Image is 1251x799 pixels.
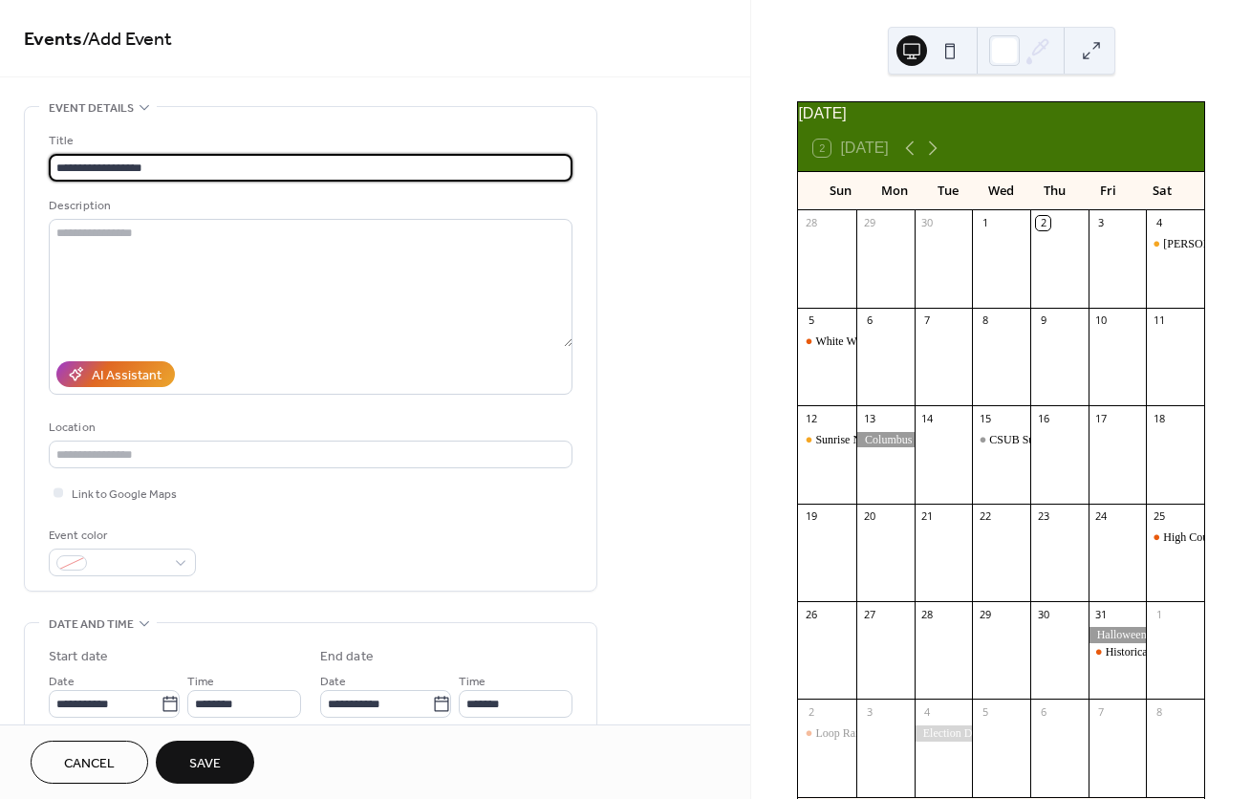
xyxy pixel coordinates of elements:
div: 8 [978,313,992,328]
div: Mon [867,172,920,210]
div: 28 [804,216,818,230]
div: 7 [1094,704,1109,719]
span: Time [459,672,485,692]
div: 2 [804,704,818,719]
div: 30 [1036,607,1050,621]
div: 17 [1094,411,1109,425]
div: 19 [804,509,818,524]
div: 27 [862,607,876,621]
div: Event color [49,526,192,546]
div: 8 [1152,704,1166,719]
span: Event details [49,98,134,119]
a: Events [24,21,82,58]
div: CSUB Sustainability Carnival & Resource Fair [972,432,1030,448]
div: 30 [920,216,935,230]
span: Date [49,672,75,692]
div: 1 [1152,607,1166,621]
div: Historical Society Cross Ranch Tour [1089,644,1147,660]
button: Save [156,741,254,784]
div: 5 [804,313,818,328]
div: Fri [1082,172,1135,210]
div: 29 [978,607,992,621]
div: End date [320,647,374,667]
div: Tue [921,172,975,210]
div: White Wolf Hike [798,334,856,350]
div: 6 [862,313,876,328]
div: 28 [920,607,935,621]
div: Sun [813,172,867,210]
div: Start date [49,647,108,667]
div: High Country Private Hike [1146,529,1204,546]
div: 31 [1094,607,1109,621]
div: 24 [1094,509,1109,524]
div: 10 [1094,313,1109,328]
span: Save [189,754,221,774]
div: 15 [978,411,992,425]
div: [DATE] [798,102,1204,125]
div: Sat [1135,172,1189,210]
div: Location [49,418,569,438]
div: AI Assistant [92,366,162,386]
div: 4 [1152,216,1166,230]
div: Sunrise Nature Walk - Reservoir #2 [815,432,979,448]
div: Halloween [1089,627,1147,643]
div: 9 [1036,313,1050,328]
div: Thu [1028,172,1082,210]
button: AI Assistant [56,361,175,387]
div: 23 [1036,509,1050,524]
div: 21 [920,509,935,524]
span: Cancel [64,754,115,774]
span: Date [320,672,346,692]
div: Title [49,131,569,151]
div: 22 [978,509,992,524]
div: 14 [920,411,935,425]
div: 29 [862,216,876,230]
div: 3 [1094,216,1109,230]
div: Wed [975,172,1028,210]
div: 12 [804,411,818,425]
span: Time [187,672,214,692]
div: White Wolf Hike [815,334,894,350]
div: 1 [978,216,992,230]
div: 6 [1036,704,1050,719]
div: 26 [804,607,818,621]
span: Date and time [49,615,134,635]
div: 3 [862,704,876,719]
div: 20 [862,509,876,524]
div: 7 [920,313,935,328]
div: CSUB Sustainability [DATE] & Resource Fair [989,432,1203,448]
div: Description [49,196,569,216]
div: Loop Ranch Hike on the [PERSON_NAME] and [PERSON_NAME] Preserve [815,725,1177,742]
div: Election Day [915,725,973,742]
div: Loop Ranch Hike on the Frank and Joan Randall Tehachapi Preserve [798,725,856,742]
div: Columbus Day [856,432,915,448]
div: 16 [1036,411,1050,425]
div: 18 [1152,411,1166,425]
div: 25 [1152,509,1166,524]
div: 5 [978,704,992,719]
div: 2 [1036,216,1050,230]
div: 13 [862,411,876,425]
span: Link to Google Maps [72,485,177,505]
div: Sunrise Nature Walk - Reservoir #2 [798,432,856,448]
div: Hart Flats Group Hike - Bear Mountain [1146,236,1204,252]
div: 11 [1152,313,1166,328]
div: 4 [920,704,935,719]
button: Cancel [31,741,148,784]
span: / Add Event [82,21,172,58]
